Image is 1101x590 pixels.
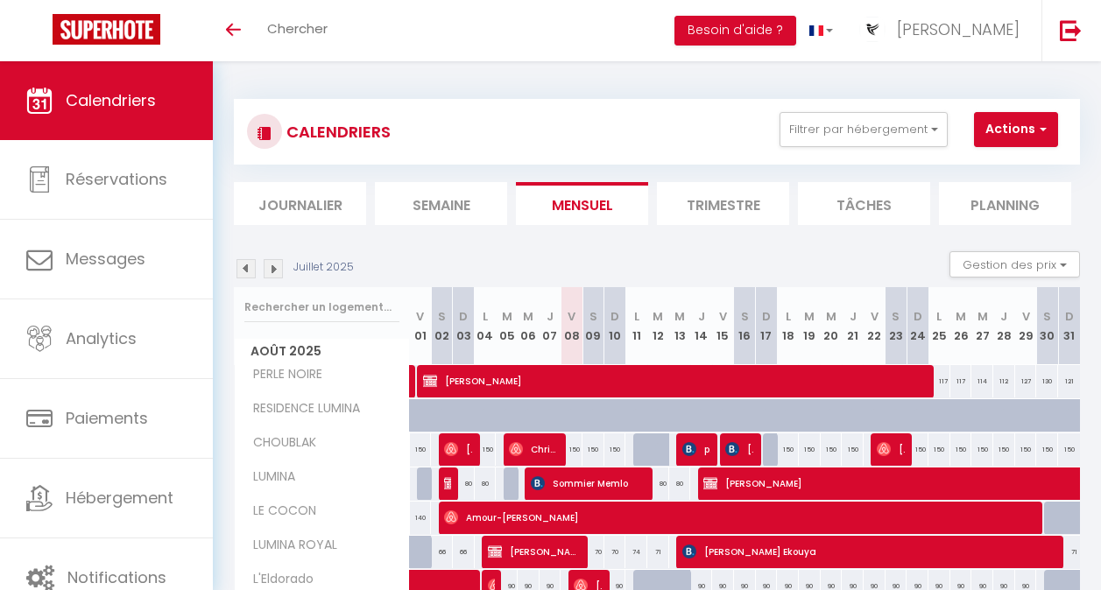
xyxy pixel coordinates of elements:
abbr: S [892,308,900,325]
div: 130 [1036,365,1058,397]
div: 70 [604,536,626,568]
span: RESIDENCE LUMINA [237,399,364,418]
abbr: M [826,308,836,325]
div: 80 [647,467,669,500]
span: Hébergement [66,487,173,509]
span: [PERSON_NAME] [444,432,472,466]
h3: CALENDRIERS [282,112,391,151]
li: Planning [939,182,1071,225]
input: Rechercher un logement... [244,291,399,323]
abbr: D [914,308,922,325]
abbr: D [610,308,619,325]
abbr: D [762,308,771,325]
div: 150 [1036,433,1058,466]
th: 06 [518,287,540,365]
th: 16 [734,287,756,365]
button: Filtrer par hébergement [780,112,948,147]
div: 117 [928,365,950,397]
abbr: M [977,308,988,325]
span: LUMINA [237,467,303,487]
button: Gestion des prix [949,251,1080,277]
span: LUMINA ROYAL [237,536,342,555]
div: 150 [907,433,928,466]
li: Semaine [375,182,507,225]
abbr: L [483,308,488,325]
span: [PERSON_NAME] Ekouya [682,535,1047,568]
th: 19 [799,287,821,365]
div: 80 [453,467,475,500]
th: 29 [1015,287,1037,365]
abbr: J [850,308,857,325]
span: [PERSON_NAME] [444,467,451,500]
th: 30 [1036,287,1058,365]
abbr: M [956,308,966,325]
th: 02 [431,287,453,365]
div: 71 [647,536,669,568]
th: 22 [864,287,886,365]
span: CHOUBLAK [237,433,321,453]
abbr: M [523,308,533,325]
th: 11 [625,287,647,365]
th: 27 [971,287,993,365]
th: 17 [756,287,778,365]
div: 150 [410,433,432,466]
span: Analytics [66,327,137,349]
span: Amour-[PERSON_NAME] [444,501,1019,534]
abbr: M [674,308,685,325]
span: Réservations [66,168,167,190]
th: 10 [604,287,626,365]
abbr: D [459,308,468,325]
div: 150 [799,433,821,466]
button: Actions [974,112,1058,147]
th: 23 [886,287,907,365]
span: [PERSON_NAME] [877,432,905,466]
th: 18 [777,287,799,365]
th: 28 [993,287,1015,365]
img: ... [859,16,886,43]
span: L'Eldorado [237,570,318,589]
span: Notifications [67,566,166,588]
div: 121 [1058,365,1080,397]
abbr: J [1000,308,1007,325]
abbr: L [786,308,791,325]
abbr: V [416,308,424,325]
img: Super Booking [53,14,160,45]
div: 150 [821,433,843,466]
div: 80 [475,467,497,500]
th: 26 [950,287,972,365]
span: Août 2025 [235,339,409,364]
abbr: M [502,308,512,325]
th: 01 [410,287,432,365]
th: 20 [821,287,843,365]
abbr: S [589,308,597,325]
th: 21 [842,287,864,365]
div: 150 [971,433,993,466]
span: Chercher [267,19,328,38]
div: 114 [971,365,993,397]
li: Tâches [798,182,930,225]
th: 31 [1058,287,1080,365]
abbr: L [634,308,639,325]
div: 150 [561,433,582,466]
div: 66 [431,536,453,568]
div: 150 [928,433,950,466]
iframe: LiveChat chat widget [1027,516,1101,590]
th: 14 [690,287,712,365]
div: 150 [475,433,497,466]
div: 66 [453,536,475,568]
abbr: S [1043,308,1051,325]
div: 150 [777,433,799,466]
div: 150 [950,433,972,466]
div: 80 [669,467,691,500]
div: 112 [993,365,1015,397]
abbr: V [871,308,879,325]
th: 07 [540,287,561,365]
span: Christi Agouti [509,432,558,466]
button: Besoin d'aide ? [674,16,796,46]
abbr: D [1065,308,1074,325]
div: 127 [1015,365,1037,397]
th: 13 [669,287,691,365]
div: 70 [582,536,604,568]
div: 140 [410,502,432,534]
abbr: J [698,308,705,325]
